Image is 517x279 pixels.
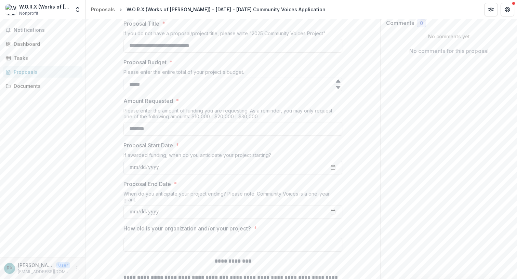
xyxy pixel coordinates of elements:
button: Open entity switcher [73,3,82,16]
p: [PERSON_NAME] [18,262,53,269]
span: Notifications [14,27,80,33]
div: Proposals [14,68,77,76]
div: Tasks [14,54,77,62]
p: [EMAIL_ADDRESS][DOMAIN_NAME] [18,269,70,275]
div: Please enter the entire total of your project's budget. [123,69,342,78]
p: Proposal Title [123,19,159,28]
button: Notifications [3,25,82,36]
a: Proposals [88,4,118,14]
img: W.O.R.X (Works of Raphael Xavier) [5,4,16,15]
nav: breadcrumb [88,4,328,14]
a: Dashboard [3,38,82,50]
div: Proposals [91,6,115,13]
p: No comments for this proposal [409,47,489,55]
p: Amount Requested [123,97,173,105]
h2: Comments [386,20,414,26]
a: Documents [3,80,82,92]
div: Raphael Xavier [7,266,13,270]
p: User [56,262,70,268]
div: Documents [14,82,77,90]
a: Tasks [3,52,82,64]
a: Proposals [3,66,82,78]
div: Please enter the amount of funding you are requesting. As a reminder, you may only request one of... [123,108,342,122]
div: If awarded funding, when do you anticipate your project starting? [123,152,342,161]
p: Proposal End Date [123,180,171,188]
p: No comments yet [386,33,512,40]
p: How old is your organization and/or your project? [123,224,251,232]
p: Proposal Start Date [123,141,173,149]
span: 0 [420,21,423,26]
p: Proposal Budget [123,58,167,66]
div: Dashboard [14,40,77,48]
span: Nonprofit [19,10,38,16]
div: W.O.R.X (Works of [PERSON_NAME]) - [DATE] - [DATE] Community Voices Application [127,6,326,13]
button: Partners [484,3,498,16]
button: Get Help [501,3,514,16]
div: When do you anticipate your project ending? Please note: Community Voices is a one-year grant. [123,191,342,205]
div: W.O.R.X (Works of [PERSON_NAME]) [19,3,70,10]
button: More [73,264,81,273]
div: If you do not have a proposal/project title, please write "2025 Community Voices Project" [123,30,342,39]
